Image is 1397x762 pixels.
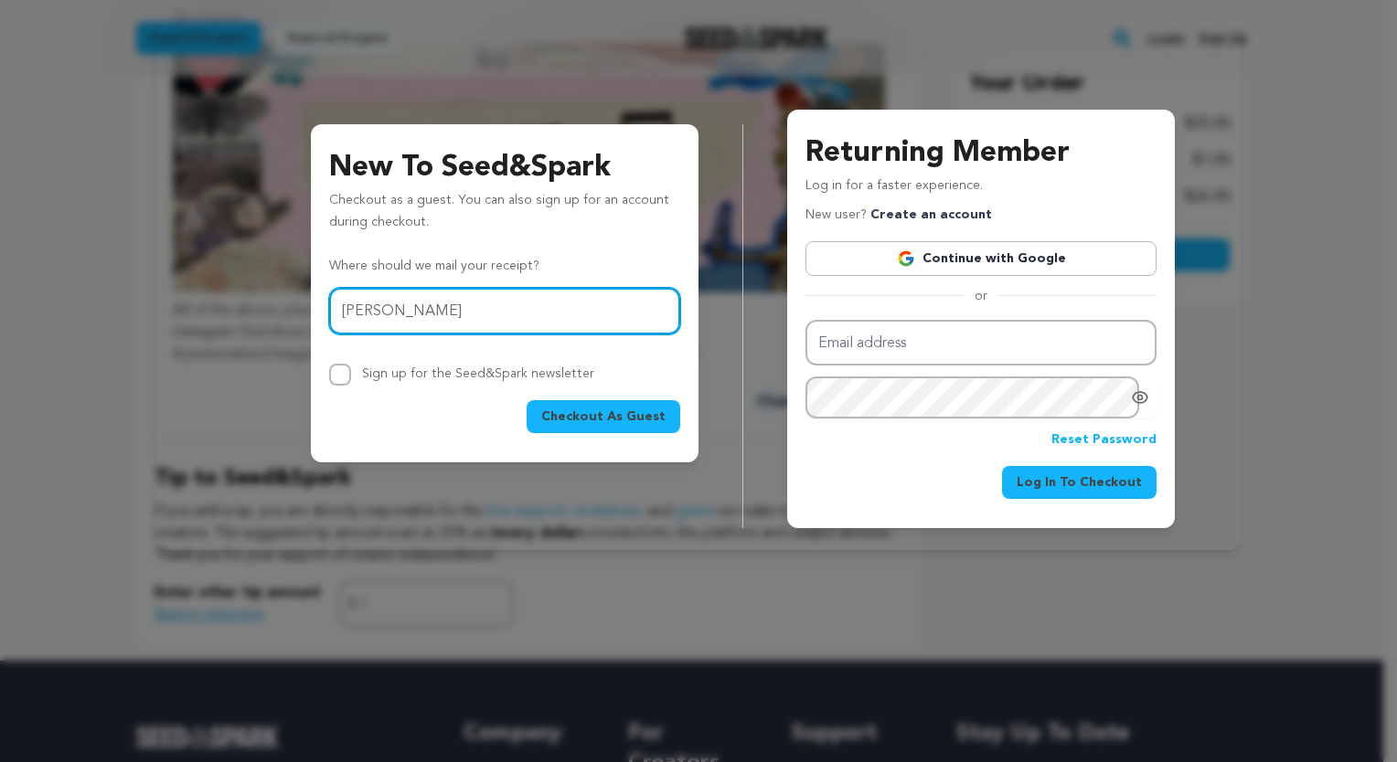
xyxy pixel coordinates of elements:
a: Continue with Google [805,241,1157,276]
p: Checkout as a guest. You can also sign up for an account during checkout. [329,190,680,241]
input: Email address [329,288,680,334]
input: Email address [805,320,1157,366]
a: Create an account [870,208,992,221]
span: or [964,287,998,305]
img: Google logo [897,249,915,268]
label: Sign up for the Seed&Spark newsletter [362,367,594,380]
h3: New To Seed&Spark [329,146,680,190]
p: New user? [805,205,992,227]
span: Checkout As Guest [541,407,666,426]
span: Log In To Checkout [1017,473,1142,492]
a: Reset Password [1051,429,1157,451]
p: Where should we mail your receipt? [329,256,680,278]
button: Log In To Checkout [1002,466,1157,499]
button: Checkout As Guest [527,400,680,433]
a: Show password as plain text. Warning: this will display your password on the screen. [1131,388,1149,407]
h3: Returning Member [805,132,1157,175]
p: Log in for a faster experience. [805,175,1157,205]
